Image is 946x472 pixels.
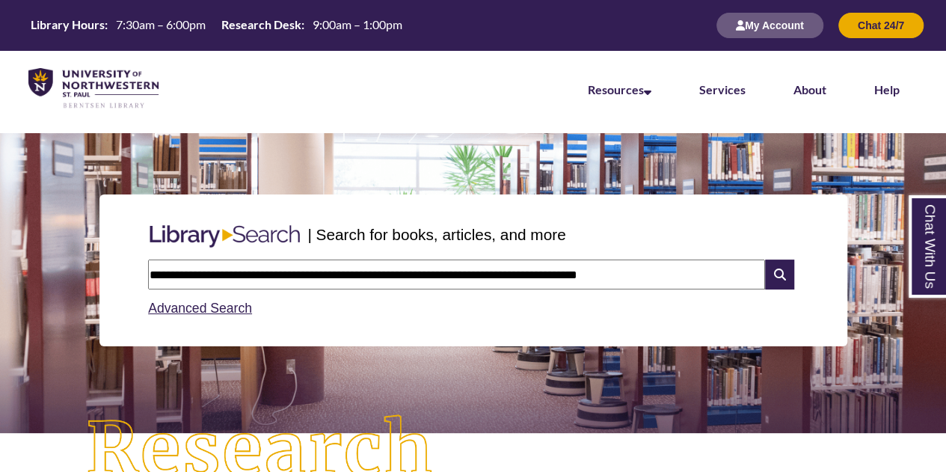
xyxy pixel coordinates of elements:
[25,16,110,33] th: Library Hours:
[215,16,307,33] th: Research Desk:
[313,17,402,31] span: 9:00am – 1:00pm
[793,82,826,96] a: About
[588,82,651,96] a: Resources
[25,16,408,33] table: Hours Today
[25,16,408,34] a: Hours Today
[838,13,924,38] button: Chat 24/7
[307,223,565,246] p: | Search for books, articles, and more
[716,13,823,38] button: My Account
[716,19,823,31] a: My Account
[874,82,900,96] a: Help
[699,82,746,96] a: Services
[838,19,924,31] a: Chat 24/7
[765,260,793,289] i: Search
[116,17,206,31] span: 7:30am – 6:00pm
[148,301,252,316] a: Advanced Search
[142,219,307,254] img: Libary Search
[28,68,159,109] img: UNWSP Library Logo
